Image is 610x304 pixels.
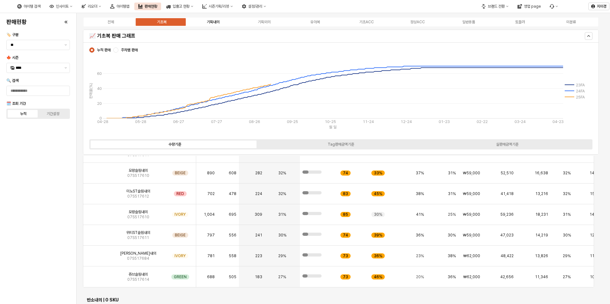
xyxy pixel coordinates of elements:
[563,253,571,258] span: 29%
[126,230,150,235] span: 위티ST슬림내의
[590,170,600,176] span: 148%
[416,170,424,176] span: 37%
[134,3,161,10] div: 판매현황
[255,253,262,258] span: 223
[590,274,600,279] span: 102%
[563,191,571,196] span: 32%
[448,233,456,238] span: 30%
[126,189,150,194] span: 미노ST슬림내의
[535,233,548,238] span: 14,219
[116,4,129,9] div: 아이템맵
[478,3,512,10] div: 브랜드 전환
[514,3,545,10] button: 영업 page
[359,20,374,24] div: 기초ACC
[129,209,148,214] span: 모랑슬림내의
[374,170,382,176] span: 33%
[501,170,514,176] span: 52,510
[175,253,186,258] span: IVORY
[106,3,133,10] button: 아이템맵
[168,142,181,147] div: 수량기준
[121,47,138,53] span: 주차별 판매
[500,274,514,279] span: 42,656
[176,191,184,196] span: RED
[501,191,514,196] span: 41,418
[443,19,494,25] label: 일반용품
[278,253,286,258] span: 29%
[207,191,215,196] span: 702
[374,274,382,279] span: 46%
[229,233,236,238] span: 556
[88,4,97,9] div: 리오더
[535,191,548,196] span: 13,216
[198,3,237,10] div: 시즌기획/리뷰
[120,251,156,256] span: [PERSON_NAME]내의
[343,191,348,196] span: 83
[566,20,576,24] div: 미분류
[13,3,44,10] div: 아이템 검색
[229,170,236,176] span: 608
[585,32,592,40] button: Hide
[500,233,514,238] span: 47,023
[78,3,105,10] button: 리오더
[46,3,76,10] div: 인사이트
[56,4,69,9] div: 인사이트
[343,233,348,238] span: 74
[6,101,26,106] span: 🗓️ 조회 기간
[563,233,571,238] span: 30%
[424,141,590,147] label: 실판매금액기준
[374,212,382,217] span: 30%
[207,20,219,24] div: 기획내의
[310,20,320,24] div: 유아복
[278,170,286,176] span: 32%
[258,20,271,24] div: 기획외의
[448,274,456,279] span: 36%
[47,112,59,116] div: 기간설정
[341,19,392,25] label: 기초ACC
[238,3,270,10] button: 설정/관리
[162,3,197,10] button: 입출고 현황
[87,297,590,303] h6: 반소내의 | 0 SKU
[343,253,348,258] span: 73
[255,274,262,279] span: 183
[290,19,341,25] label: 유아복
[6,78,19,83] span: 🔍 검색
[546,3,562,10] div: Menu item 6
[416,274,424,279] span: 20%
[535,170,548,176] span: 16,638
[108,20,114,24] div: 전체
[188,19,239,25] label: 기획내의
[448,212,456,217] span: 25%
[127,277,149,282] span: 07S517614
[229,253,236,258] span: 558
[463,233,480,238] span: ₩59,000
[546,19,597,25] label: 미분류
[174,274,187,279] span: GREEN
[374,191,382,196] span: 45%
[89,33,465,39] h5: 📈 기초복 판매 그래프
[563,212,571,217] span: 31%
[24,4,41,9] div: 아이템 검색
[6,19,27,25] h4: 판매현황
[157,20,167,24] div: 기초복
[129,168,148,173] span: 모랑슬림내의
[175,233,186,238] span: BEIGE
[6,55,19,60] span: 🍁 시즌
[255,191,262,196] span: 224
[590,191,600,196] span: 151%
[278,274,286,279] span: 27%
[494,19,545,25] label: 토들러
[590,253,600,258] span: 117%
[207,170,215,176] span: 890
[229,212,236,217] span: 695
[207,233,215,238] span: 797
[590,212,600,217] span: 147%
[501,253,514,258] span: 48,422
[535,253,548,258] span: 13,826
[175,170,186,176] span: BEIGE
[97,47,111,53] span: 누적 판매
[374,233,382,238] span: 39%
[62,40,70,50] button: 제안 사항 표시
